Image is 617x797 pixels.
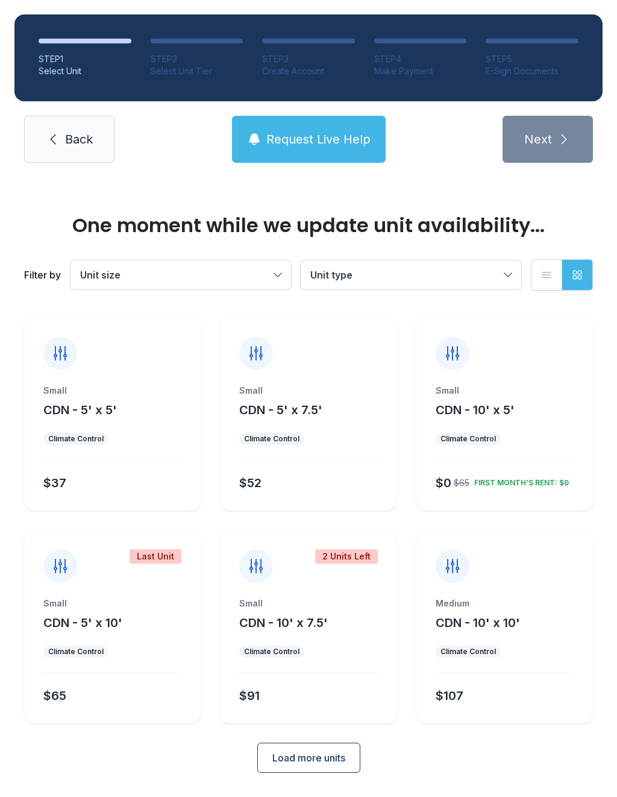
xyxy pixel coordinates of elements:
div: STEP 4 [374,53,467,65]
span: CDN - 5' x 5' [43,403,117,417]
span: Back [65,131,93,148]
div: STEP 3 [262,53,355,65]
button: Unit type [301,260,521,289]
div: Create Account [262,65,355,77]
div: Make Payment [374,65,467,77]
div: Climate Control [48,647,104,657]
div: Small [436,385,574,397]
div: One moment while we update unit availability... [24,216,593,235]
div: Climate Control [244,647,299,657]
span: Load more units [272,751,345,765]
div: 2 Units Left [315,549,378,564]
div: $65 [43,687,66,704]
div: E-Sign Documents [486,65,578,77]
div: STEP 2 [151,53,243,65]
div: Select Unit Tier [151,65,243,77]
div: Small [239,597,377,610]
button: CDN - 5' x 7.5' [239,402,322,418]
div: Small [239,385,377,397]
div: STEP 5 [486,53,578,65]
span: CDN - 10' x 10' [436,616,520,630]
div: $91 [239,687,260,704]
div: FIRST MONTH’S RENT: $0 [469,473,569,488]
span: CDN - 5' x 7.5' [239,403,322,417]
div: Select Unit [39,65,131,77]
div: Climate Control [48,434,104,444]
button: CDN - 10' x 5' [436,402,515,418]
div: Climate Control [440,647,496,657]
span: CDN - 5' x 10' [43,616,122,630]
div: Climate Control [440,434,496,444]
button: Unit size [70,260,291,289]
div: $37 [43,474,66,491]
span: CDN - 10' x 7.5' [239,616,328,630]
button: CDN - 10' x 7.5' [239,614,328,631]
div: Small [43,385,181,397]
span: Request Live Help [266,131,371,148]
div: STEP 1 [39,53,131,65]
div: $52 [239,474,262,491]
div: Small [43,597,181,610]
div: $0 [436,474,451,491]
button: CDN - 10' x 10' [436,614,520,631]
button: CDN - 5' x 5' [43,402,117,418]
span: Next [524,131,552,148]
span: Unit type [310,269,352,281]
button: CDN - 5' x 10' [43,614,122,631]
div: Filter by [24,268,61,282]
span: Unit size [80,269,121,281]
div: Last Unit [130,549,181,564]
div: $107 [436,687,463,704]
div: Climate Control [244,434,299,444]
div: Medium [436,597,574,610]
span: CDN - 10' x 5' [436,403,515,417]
div: $65 [454,477,469,489]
